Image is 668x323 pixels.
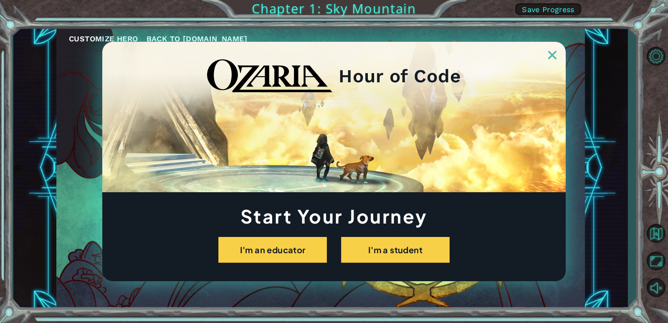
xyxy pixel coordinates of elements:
img: ExitButton_Dusk.png [548,51,557,59]
button: I'm a student [341,237,450,263]
button: I'm an educator [218,237,327,263]
h1: Start Your Journey [102,208,566,224]
h2: Hour of Code [339,68,461,84]
img: blackOzariaWordmark.png [207,59,332,93]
